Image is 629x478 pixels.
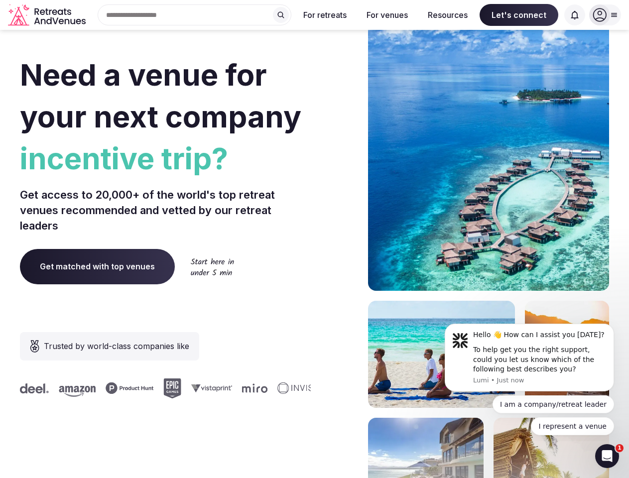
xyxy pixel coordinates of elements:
img: yoga on tropical beach [368,301,515,408]
span: incentive trip? [20,137,311,179]
span: 1 [616,444,624,452]
a: Get matched with top venues [20,249,175,284]
svg: Epic Games company logo [160,378,178,398]
iframe: Intercom notifications message [430,315,629,441]
span: Let's connect [480,4,558,26]
a: Visit the homepage [8,4,88,26]
svg: Retreats and Venues company logo [8,4,88,26]
span: Trusted by world-class companies like [44,340,189,352]
button: Resources [420,4,476,26]
p: Get access to 20,000+ of the world's top retreat venues recommended and vetted by our retreat lea... [20,187,311,233]
svg: Invisible company logo [274,382,329,394]
img: woman sitting in back of truck with camels [525,301,609,408]
svg: Deel company logo [17,383,46,393]
button: For venues [359,4,416,26]
span: Need a venue for your next company [20,57,301,134]
button: For retreats [295,4,355,26]
img: Start here in under 5 min [191,258,234,275]
iframe: Intercom live chat [595,444,619,468]
svg: Miro company logo [239,383,264,393]
svg: Vistaprint company logo [188,384,229,392]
